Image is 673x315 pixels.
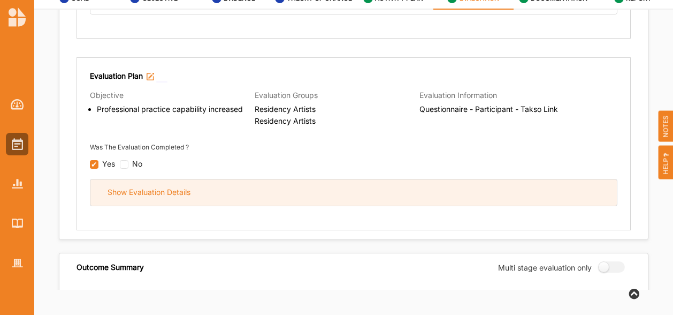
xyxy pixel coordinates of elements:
img: Organisation [12,259,23,268]
span: Residency Artists [255,104,419,114]
span: Evaluation Information [419,91,497,100]
img: logo [9,7,26,27]
a: Dashboard [6,93,28,116]
span: Evaluation Groups [255,91,318,100]
li: Professional practice capability increased [97,104,255,114]
img: Reports [12,179,23,188]
img: Activities [12,138,23,150]
label: Evaluation Plan [90,71,143,81]
img: Dashboard [11,99,24,110]
span: Objective [90,91,124,100]
a: Activities [6,133,28,155]
div: Outcome Summary [77,261,144,273]
span: Questionnaire - Participant - Takso Link [419,104,584,114]
div: Yes [102,159,115,169]
a: Reports [6,172,28,195]
div: No [132,159,142,169]
span: Residency Artists [255,116,419,126]
div: Show Evaluation Details [108,187,190,197]
a: Organisation [6,252,28,274]
label: Was The Evaluation Completed ? [90,143,189,152]
img: Library [12,219,23,228]
img: icon [147,73,154,80]
a: Library [6,212,28,235]
label: Multi stage evaluation only [498,263,592,273]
